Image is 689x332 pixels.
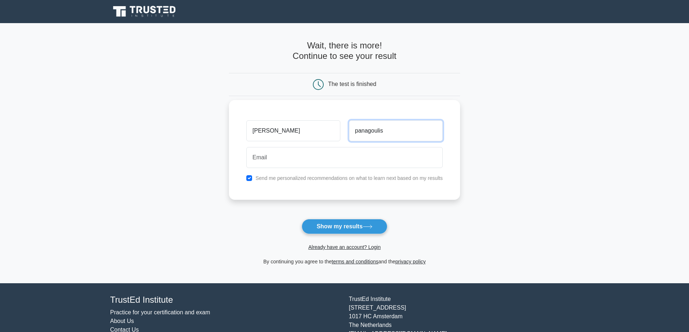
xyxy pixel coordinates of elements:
[308,244,380,250] a: Already have an account? Login
[395,259,426,264] a: privacy policy
[229,40,460,61] h4: Wait, there is more! Continue to see your result
[246,147,443,168] input: Email
[225,257,464,266] div: By continuing you agree to the and the
[332,259,378,264] a: terms and conditions
[246,120,340,141] input: First name
[110,318,134,324] a: About Us
[302,219,387,234] button: Show my results
[110,295,340,305] h4: TrustEd Institute
[328,81,376,87] div: The test is finished
[255,175,443,181] label: Send me personalized recommendations on what to learn next based on my results
[349,120,443,141] input: Last name
[110,309,210,315] a: Practice for your certification and exam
